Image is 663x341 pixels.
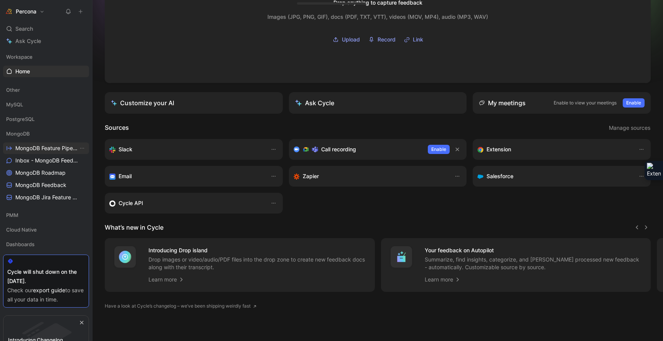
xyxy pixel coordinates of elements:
span: Dashboards [6,240,35,248]
span: PMM [6,211,18,219]
img: Extension Icon [647,163,661,178]
div: Dashboards [3,238,89,250]
h2: Sources [105,123,129,133]
span: Inbox - MongoDB Feedback [15,157,79,164]
div: Ask Cycle [295,98,334,108]
span: Manage sources [609,123,650,132]
button: PerconaPercona [3,6,46,17]
div: Capture feedback from anywhere on the web [477,145,631,154]
img: Percona [5,8,13,15]
span: PostgreSQL [6,115,35,123]
button: Link [401,34,426,45]
a: Learn more [148,275,185,284]
div: Forward emails to your feedback inbox [109,172,263,181]
span: Cloud Native [6,226,37,233]
div: Images (JPG, PNG, GIF), docs (PDF, TXT, VTT), videos (MOV, MP4), audio (MP3, WAV) [267,12,488,22]
button: View actions [78,144,86,152]
span: Link [413,35,423,44]
div: MySQL [3,99,89,110]
div: Sync your customers, send feedback and get updates in Slack [109,145,263,154]
div: Dashboards [3,238,89,252]
div: PMM [3,209,89,223]
span: Enable [431,146,446,153]
span: Upload [342,35,360,44]
div: MongoDB [3,128,89,139]
h3: Zapier [303,172,319,181]
span: Record [378,35,396,44]
span: Home [15,68,30,75]
h2: What’s new in Cycle [105,223,163,232]
h3: Call recording [321,145,356,154]
div: Workspace [3,51,89,63]
a: Customize your AI [105,92,283,114]
span: MongoDB Feature Pipeline [15,144,78,152]
div: Other [3,84,89,96]
div: Check our to save all your data in time. [7,286,85,304]
h4: Your feedback on Autopilot [425,246,642,255]
span: Other [6,86,20,94]
span: MongoDB Roadmap [15,169,66,177]
h4: Introducing Drop island [148,246,366,255]
span: Enable [626,99,641,107]
span: Ask Cycle [15,36,41,46]
h1: Percona [16,8,36,15]
div: Cloud Native [3,224,89,238]
a: MongoDB Roadmap [3,167,89,179]
a: Home [3,66,89,77]
div: PostgreSQL [3,113,89,127]
p: Enable to view your meetings [554,99,617,107]
a: Have a look at Cycle’s changelog – we’ve been shipping weirdly fast [105,302,257,310]
span: MySQL [6,101,23,108]
a: MongoDB Jira Feature Requests [3,192,89,203]
div: Sync customers & send feedback from custom sources. Get inspired by our favorite use case [109,199,263,208]
h3: Extension [487,145,511,154]
a: export guide [33,287,65,293]
div: Cycle will shut down on the [DATE]. [7,267,85,286]
a: MongoDB Feature PipelineView actions [3,142,89,154]
button: Record [366,34,398,45]
div: PMM [3,209,89,221]
a: MongoDB Feedback [3,179,89,191]
p: Summarize, find insights, categorize, and [PERSON_NAME] processed new feedback - automatically. C... [425,256,642,271]
a: Learn more [425,275,461,284]
div: Cloud Native [3,224,89,235]
a: Ask Cycle [3,35,89,47]
div: Other [3,84,89,98]
div: MySQL [3,99,89,113]
div: MongoDBMongoDB Feature PipelineView actionsInbox - MongoDB FeedbackMongoDB RoadmapMongoDB Feedbac... [3,128,89,203]
a: Inbox - MongoDB Feedback [3,155,89,166]
span: Search [15,24,33,33]
span: Workspace [6,53,33,61]
div: Record & transcribe meetings from Zoom, Meet & Teams. [294,145,422,154]
div: Customize your AI [111,98,174,108]
button: Manage sources [609,123,651,133]
span: MongoDB [6,130,30,137]
span: MongoDB Feedback [15,181,66,189]
h3: Email [119,172,132,181]
h3: Slack [119,145,132,154]
div: Search [3,23,89,35]
h3: Cycle API [119,199,143,208]
button: Enable [623,98,645,108]
p: Drop images or video/audio/PDF files into the drop zone to create new feedback docs along with th... [148,256,366,271]
button: Ask Cycle [289,92,467,114]
div: My meetings [479,98,526,108]
button: Enable [428,145,450,154]
span: MongoDB Jira Feature Requests [15,194,80,201]
div: Capture feedback from thousands of sources with Zapier (survey results, recordings, sheets, etc). [294,172,447,181]
h3: Salesforce [487,172,513,181]
div: PostgreSQL [3,113,89,125]
button: Upload [330,34,363,45]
